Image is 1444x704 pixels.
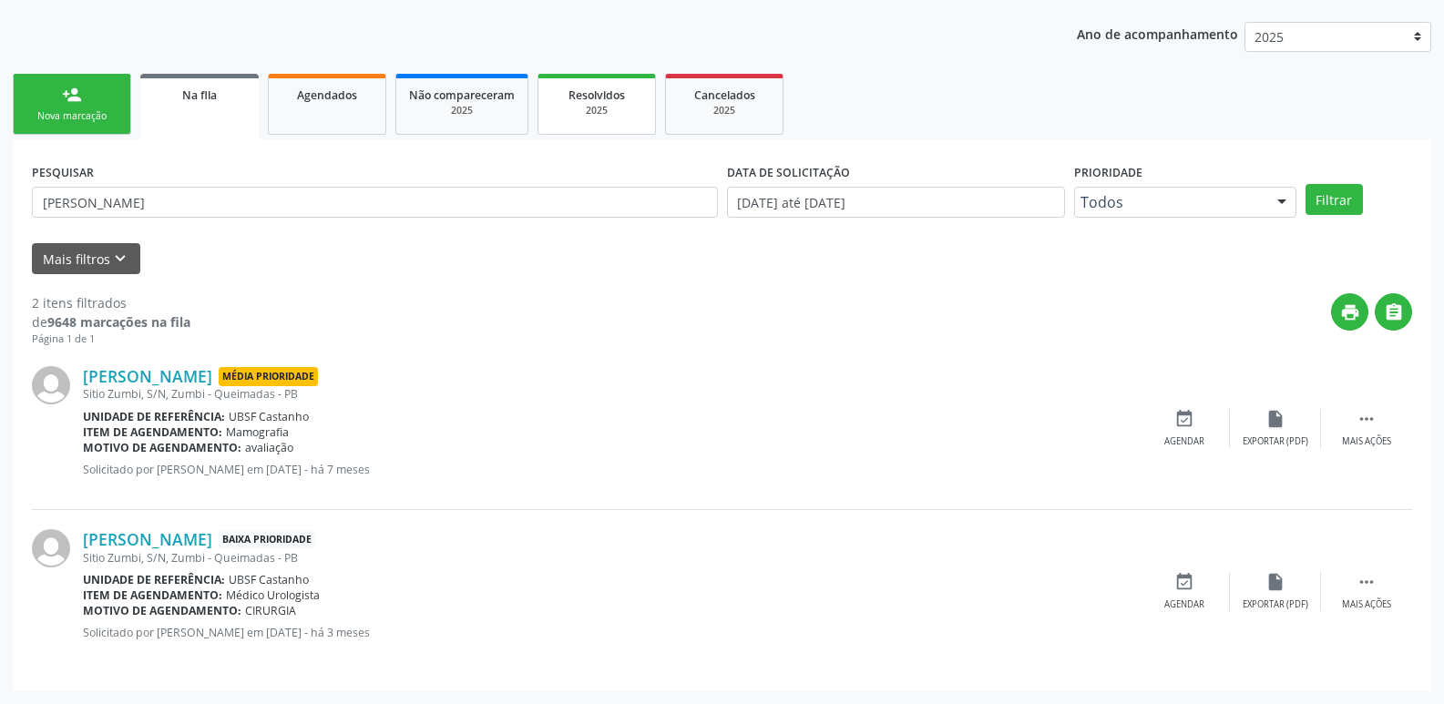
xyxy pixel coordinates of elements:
span: CIRURGIA [245,603,296,618]
i:  [1357,409,1377,429]
b: Motivo de agendamento: [83,603,241,618]
span: Não compareceram [409,87,515,103]
button: print [1331,293,1368,331]
div: 2 itens filtrados [32,293,190,312]
div: Sitio Zumbi, S/N, Zumbi - Queimadas - PB [83,386,1139,402]
div: 2025 [679,104,770,117]
div: Nova marcação [26,109,118,123]
span: UBSF Castanho [229,409,309,424]
span: Todos [1080,193,1259,211]
button: Filtrar [1306,184,1363,215]
span: Baixa Prioridade [219,530,315,549]
span: Mamografia [226,424,289,440]
b: Item de agendamento: [83,587,222,603]
div: Exportar (PDF) [1243,598,1308,611]
div: Página 1 de 1 [32,332,190,347]
a: [PERSON_NAME] [83,529,212,549]
a: [PERSON_NAME] [83,366,212,386]
strong: 9648 marcações na fila [47,313,190,331]
span: Média Prioridade [219,367,318,386]
b: Item de agendamento: [83,424,222,440]
div: Agendar [1164,598,1204,611]
span: avaliação [245,440,293,455]
p: Ano de acompanhamento [1077,22,1238,45]
button:  [1375,293,1412,331]
b: Unidade de referência: [83,572,225,587]
div: 2025 [409,104,515,117]
label: DATA DE SOLICITAÇÃO [727,158,850,187]
label: PESQUISAR [32,158,94,187]
i: print [1340,302,1360,322]
span: Na fila [182,87,217,103]
span: Resolvidos [568,87,625,103]
b: Unidade de referência: [83,409,225,424]
img: img [32,529,70,567]
i:  [1384,302,1404,322]
label: Prioridade [1074,158,1142,187]
i:  [1357,572,1377,592]
p: Solicitado por [PERSON_NAME] em [DATE] - há 3 meses [83,625,1139,640]
i: event_available [1174,409,1194,429]
b: Motivo de agendamento: [83,440,241,455]
div: Mais ações [1342,435,1391,448]
span: UBSF Castanho [229,572,309,587]
i: keyboard_arrow_down [110,249,130,269]
button: Mais filtroskeyboard_arrow_down [32,243,140,275]
i: insert_drive_file [1265,409,1285,429]
input: Nome, CNS [32,187,718,218]
div: 2025 [551,104,642,117]
p: Solicitado por [PERSON_NAME] em [DATE] - há 7 meses [83,462,1139,477]
span: Médico Urologista [226,587,320,603]
span: Cancelados [694,87,755,103]
div: Mais ações [1342,598,1391,611]
div: Exportar (PDF) [1243,435,1308,448]
img: img [32,366,70,404]
div: Sitio Zumbi, S/N, Zumbi - Queimadas - PB [83,550,1139,566]
span: Agendados [297,87,357,103]
i: insert_drive_file [1265,572,1285,592]
div: de [32,312,190,332]
input: Selecione um intervalo [727,187,1065,218]
i: event_available [1174,572,1194,592]
div: person_add [62,85,82,105]
div: Agendar [1164,435,1204,448]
